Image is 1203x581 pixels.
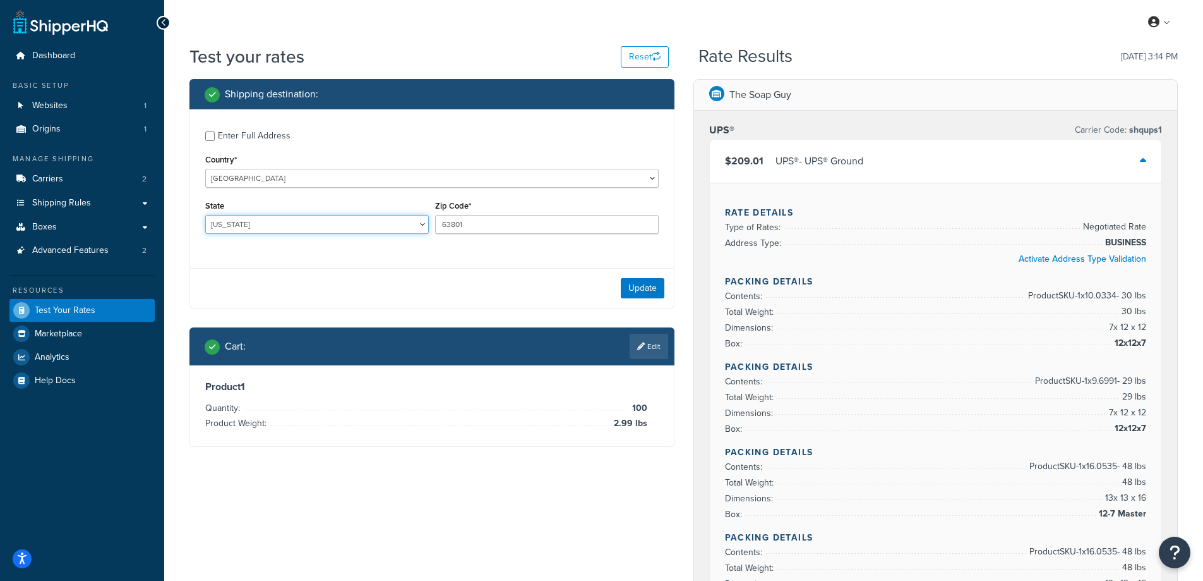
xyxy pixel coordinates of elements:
[35,352,69,363] span: Analytics
[32,174,63,185] span: Carriers
[205,155,237,164] label: Country*
[9,322,155,345] a: Marketplace
[1102,235,1146,250] span: BUSINESS
[1106,405,1146,420] span: 7 x 12 x 12
[9,369,155,392] a: Help Docs
[725,154,763,168] span: $209.01
[725,561,777,575] span: Total Weight:
[709,124,734,137] h3: UPS®
[725,305,777,319] span: Total Weight:
[225,89,318,100] h2: Shipping destination :
[9,346,155,369] a: Analytics
[205,417,270,430] span: Product Weight:
[9,168,155,191] a: Carriers2
[9,44,155,68] a: Dashboard
[218,127,290,145] div: Enter Full Address
[629,401,647,416] span: 100
[32,124,61,135] span: Origins
[9,299,155,322] a: Test Your Rates
[729,86,791,104] p: The Soap Guy
[32,51,75,61] span: Dashboard
[1119,389,1146,405] span: 29 lbs
[32,101,68,111] span: Websites
[9,80,155,91] div: Basic Setup
[1032,374,1146,389] span: Product SKU-1 x 9.6991 - 29 lbs
[189,44,304,69] h1: Test your rates
[9,168,155,191] li: Carriers
[725,236,784,250] span: Address Type:
[725,275,1147,288] h4: Packing Details
[1121,48,1178,66] p: [DATE] 3:14 PM
[32,198,91,209] span: Shipping Rules
[725,460,765,474] span: Contents:
[1106,320,1146,335] span: 7 x 12 x 12
[725,391,777,404] span: Total Weight:
[1119,475,1146,490] span: 48 lbs
[205,201,224,211] label: State
[725,422,745,436] span: Box:
[725,446,1147,459] h4: Packing Details
[611,416,647,431] span: 2.99 lbs
[725,531,1147,544] h4: Packing Details
[9,118,155,141] a: Origins1
[725,290,765,303] span: Contents:
[725,375,765,388] span: Contents:
[32,222,57,233] span: Boxes
[142,174,147,185] span: 2
[725,407,776,420] span: Dimensions:
[725,492,776,505] span: Dimensions:
[775,152,863,170] div: UPS® - UPS® Ground
[205,401,243,415] span: Quantity:
[725,476,777,489] span: Total Weight:
[142,245,147,256] span: 2
[9,154,155,164] div: Manage Shipping
[9,285,155,296] div: Resources
[435,201,471,211] label: Zip Code*
[9,239,155,262] li: Advanced Features
[1026,544,1146,560] span: Product SKU-1 x 16.0535 - 48 lbs
[725,360,1147,374] h4: Packing Details
[725,337,745,350] span: Box:
[725,221,784,234] span: Type of Rates:
[725,206,1147,219] h4: Rate Details
[205,381,659,393] h3: Product 1
[1025,288,1146,303] span: Product SKU-1 x 10.0334 - 30 lbs
[144,124,147,135] span: 1
[144,101,147,111] span: 1
[9,239,155,262] a: Advanced Features2
[225,341,246,352] h2: Cart :
[1102,491,1146,506] span: 13 x 13 x 16
[1096,506,1146,522] span: 12-7 Master
[9,94,155,118] li: Websites
[725,546,765,559] span: Contents:
[1080,219,1146,235] span: Negotiated Rate
[698,47,793,66] h2: Rate Results
[630,334,668,359] a: Edit
[9,94,155,118] a: Websites1
[35,329,82,339] span: Marketplace
[621,278,664,298] button: Update
[9,216,155,239] a: Boxes
[1075,121,1162,139] p: Carrier Code:
[1159,537,1190,568] button: Open Resource Center
[1111,336,1146,351] span: 12x12x7
[1026,459,1146,474] span: Product SKU-1 x 16.0535 - 48 lbs
[1119,560,1146,575] span: 48 lbs
[9,192,155,215] a: Shipping Rules
[1118,304,1146,319] span: 30 lbs
[32,245,109,256] span: Advanced Features
[725,321,776,334] span: Dimensions:
[205,131,215,141] input: Enter Full Address
[35,376,76,386] span: Help Docs
[1019,252,1146,266] a: Activate Address Type Validation
[725,508,745,521] span: Box:
[1111,421,1146,436] span: 12x12x7
[1127,123,1162,137] span: shqups1
[35,305,95,316] span: Test Your Rates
